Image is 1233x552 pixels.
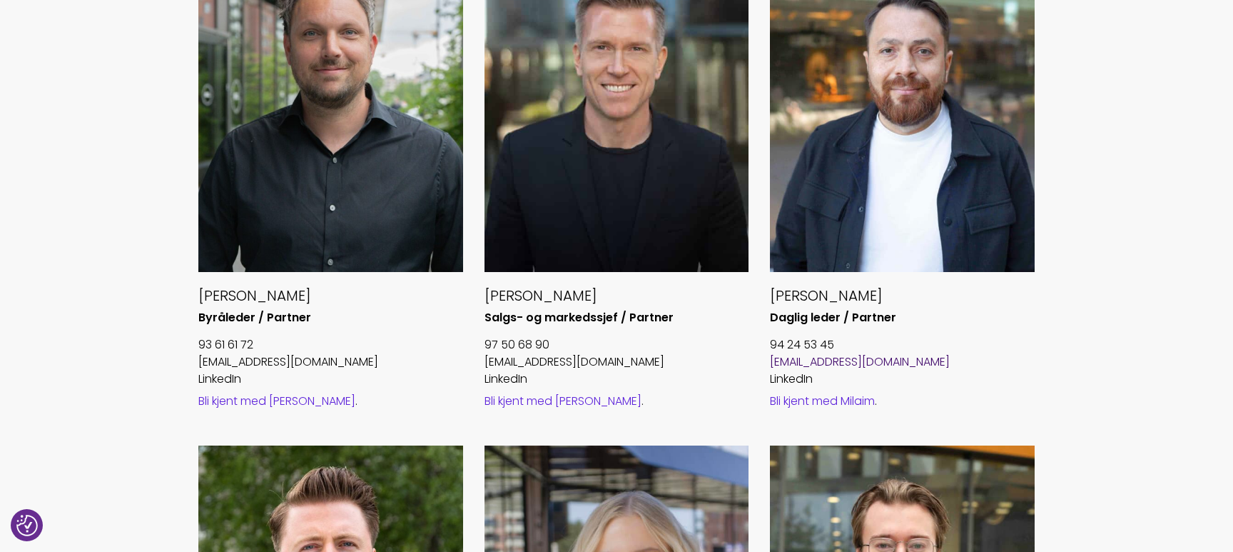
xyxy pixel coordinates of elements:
[484,353,664,370] a: [EMAIL_ADDRESS][DOMAIN_NAME]
[770,353,950,370] a: [EMAIL_ADDRESS][DOMAIN_NAME]
[770,393,1035,409] div: .
[484,286,749,305] h5: [PERSON_NAME]
[198,371,241,387] a: LinkedIn
[770,311,1035,326] h6: Daglig leder / Partner
[484,393,641,409] a: Bli kjent med [PERSON_NAME]
[484,371,527,387] a: LinkedIn
[484,393,749,409] div: .
[770,393,875,409] a: Bli kjent med Milaim
[198,353,378,370] a: [EMAIL_ADDRESS][DOMAIN_NAME]
[198,393,355,409] a: Bli kjent med [PERSON_NAME]
[198,393,463,409] div: .
[198,286,463,305] h5: [PERSON_NAME]
[484,311,749,326] h6: Salgs- og markedssjef / Partner
[198,311,463,326] h6: Byråleder / Partner
[16,515,38,536] button: Samtykkepreferanser
[770,371,813,387] a: LinkedIn
[16,515,38,536] img: Revisit consent button
[770,286,1035,305] h5: [PERSON_NAME]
